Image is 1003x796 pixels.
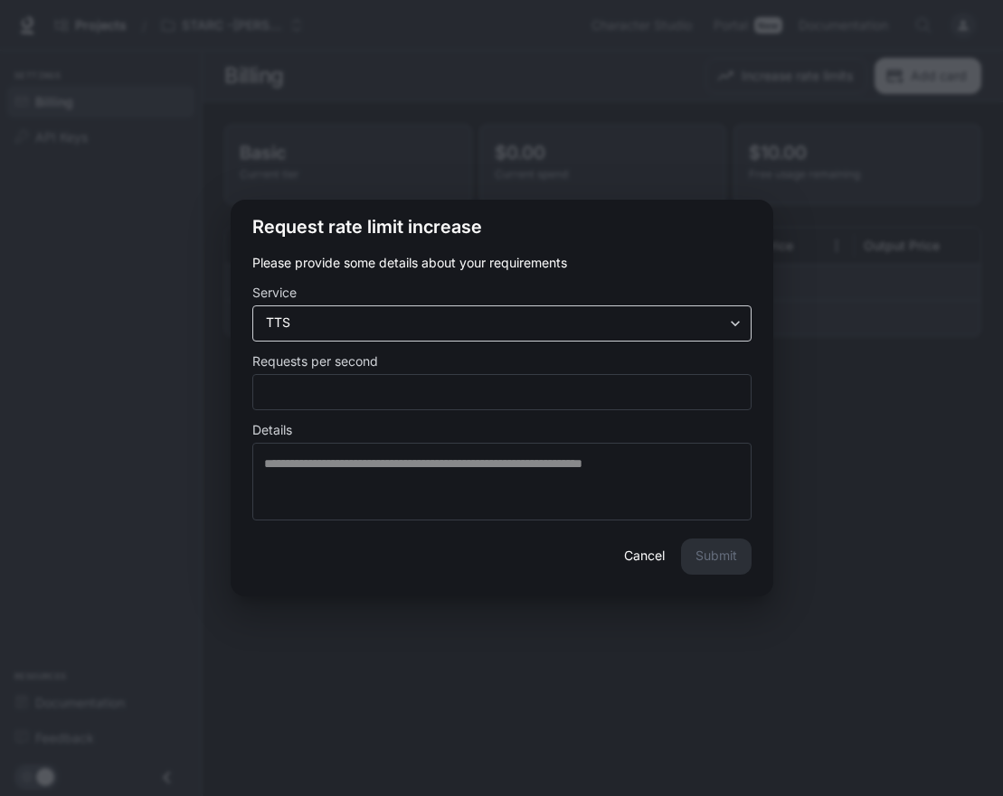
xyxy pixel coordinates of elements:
div: TTS [253,314,751,332]
h2: Request rate limit increase [231,200,773,254]
button: Cancel [616,538,674,575]
p: Requests per second [252,355,378,368]
p: Please provide some details about your requirements [252,254,752,272]
p: Service [252,286,297,299]
p: Details [252,424,292,436]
